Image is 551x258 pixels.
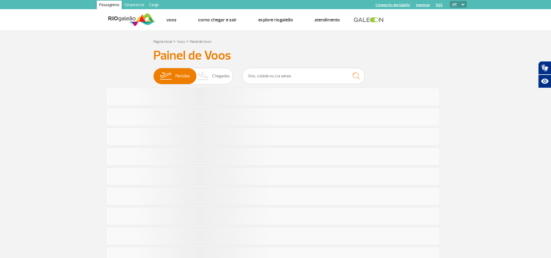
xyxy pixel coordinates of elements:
[315,17,340,23] a: Atendimento
[538,61,551,88] div: Plugin de acessibilidade da Hand Talk.
[198,17,237,23] a: Como chegar e sair
[175,68,190,84] span: Partidas
[194,68,212,84] img: slider-desembarque
[153,48,398,63] h3: Painel de Voos
[538,61,551,75] button: Abrir tradutor de língua de sinais.
[153,39,172,44] a: Página Inicial
[538,75,551,88] button: Abrir recursos assistivos.
[258,17,293,23] a: Explore RIOgaleão
[436,3,443,7] a: RQS
[166,17,177,23] a: Voos
[173,38,176,45] a: >
[376,3,410,7] a: Compra On-line GaleOn
[122,1,147,10] a: Corporativo
[186,38,188,45] a: >
[97,1,122,10] a: Passageiros
[190,39,211,44] a: Painel de Voos
[416,3,430,7] a: Imprensa
[242,68,365,84] input: Voo, cidade ou cia aérea
[177,39,185,44] a: Voos
[147,1,161,10] a: Cargo
[212,68,230,84] span: Chegadas
[156,68,175,84] img: slider-embarque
